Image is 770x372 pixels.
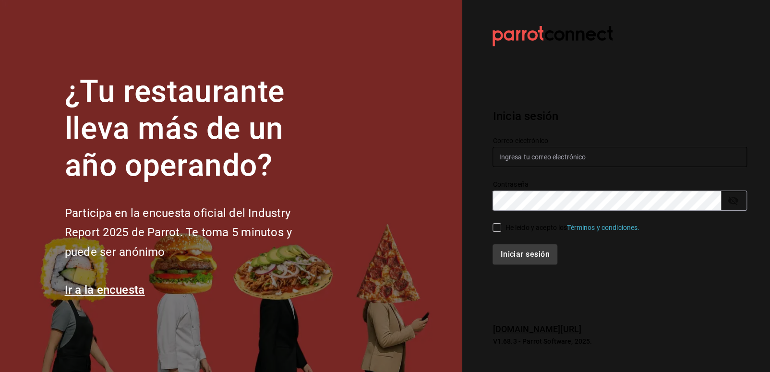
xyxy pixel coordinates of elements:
h1: ¿Tu restaurante lleva más de un año operando? [65,73,324,184]
button: passwordField [725,192,741,209]
div: He leído y acepto los [505,223,639,233]
h3: Inicia sesión [493,108,747,125]
a: Ir a la encuesta [65,283,145,297]
p: V1.68.3 - Parrot Software, 2025. [493,336,747,346]
label: Contraseña [493,181,747,188]
a: [DOMAIN_NAME][URL] [493,324,581,334]
h2: Participa en la encuesta oficial del Industry Report 2025 de Parrot. Te toma 5 minutos y puede se... [65,204,324,262]
input: Ingresa tu correo electrónico [493,147,747,167]
label: Correo electrónico [493,137,747,144]
a: Términos y condiciones. [567,224,639,231]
